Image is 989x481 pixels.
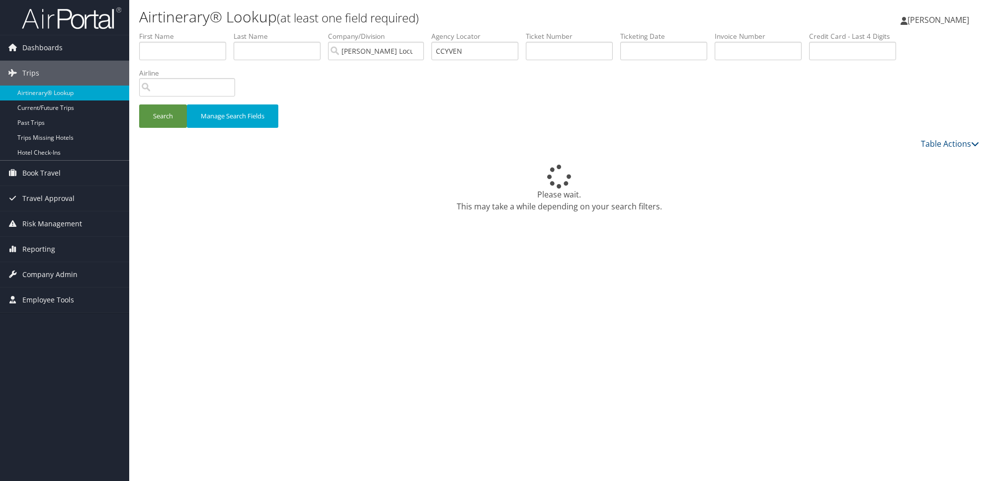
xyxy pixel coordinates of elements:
button: Search [139,104,187,128]
label: Last Name [234,31,328,41]
small: (at least one field required) [277,9,419,26]
a: Table Actions [921,138,979,149]
a: [PERSON_NAME] [901,5,979,35]
span: Dashboards [22,35,63,60]
label: Company/Division [328,31,431,41]
label: First Name [139,31,234,41]
label: Invoice Number [715,31,809,41]
label: Ticketing Date [620,31,715,41]
label: Ticket Number [526,31,620,41]
label: Airline [139,68,243,78]
span: Risk Management [22,211,82,236]
label: Agency Locator [431,31,526,41]
span: [PERSON_NAME] [907,14,969,25]
div: Please wait. This may take a while depending on your search filters. [139,165,979,212]
button: Manage Search Fields [187,104,278,128]
span: Company Admin [22,262,78,287]
span: Trips [22,61,39,86]
h1: Airtinerary® Lookup [139,6,699,27]
img: airportal-logo.png [22,6,121,30]
label: Credit Card - Last 4 Digits [809,31,904,41]
span: Reporting [22,237,55,262]
span: Travel Approval [22,186,75,211]
span: Book Travel [22,161,61,186]
span: Employee Tools [22,288,74,312]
